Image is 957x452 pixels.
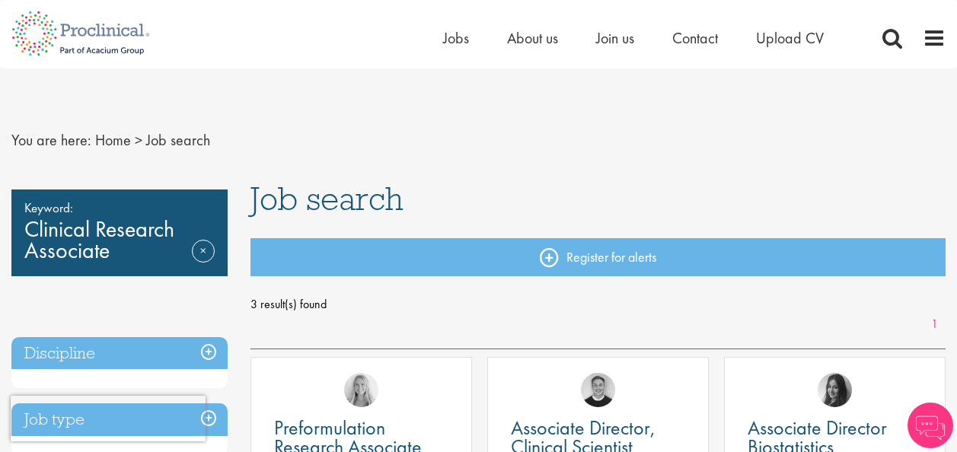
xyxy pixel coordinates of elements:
[672,28,718,48] a: Contact
[135,130,142,150] span: >
[924,316,946,333] a: 1
[756,28,824,48] a: Upload CV
[11,189,228,276] div: Clinical Research Associate
[908,403,953,448] img: Chatbot
[250,178,404,219] span: Job search
[443,28,469,48] a: Jobs
[596,28,634,48] a: Join us
[818,373,852,407] img: Heidi Hennigan
[146,130,210,150] span: Job search
[507,28,558,48] a: About us
[24,197,215,218] span: Keyword:
[250,238,946,276] a: Register for alerts
[581,373,615,407] img: Bo Forsen
[344,373,378,407] img: Shannon Briggs
[11,130,91,150] span: You are here:
[11,396,206,441] iframe: reCAPTCHA
[192,240,215,284] a: Remove
[11,337,228,370] h3: Discipline
[250,293,946,316] span: 3 result(s) found
[95,130,131,150] a: breadcrumb link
